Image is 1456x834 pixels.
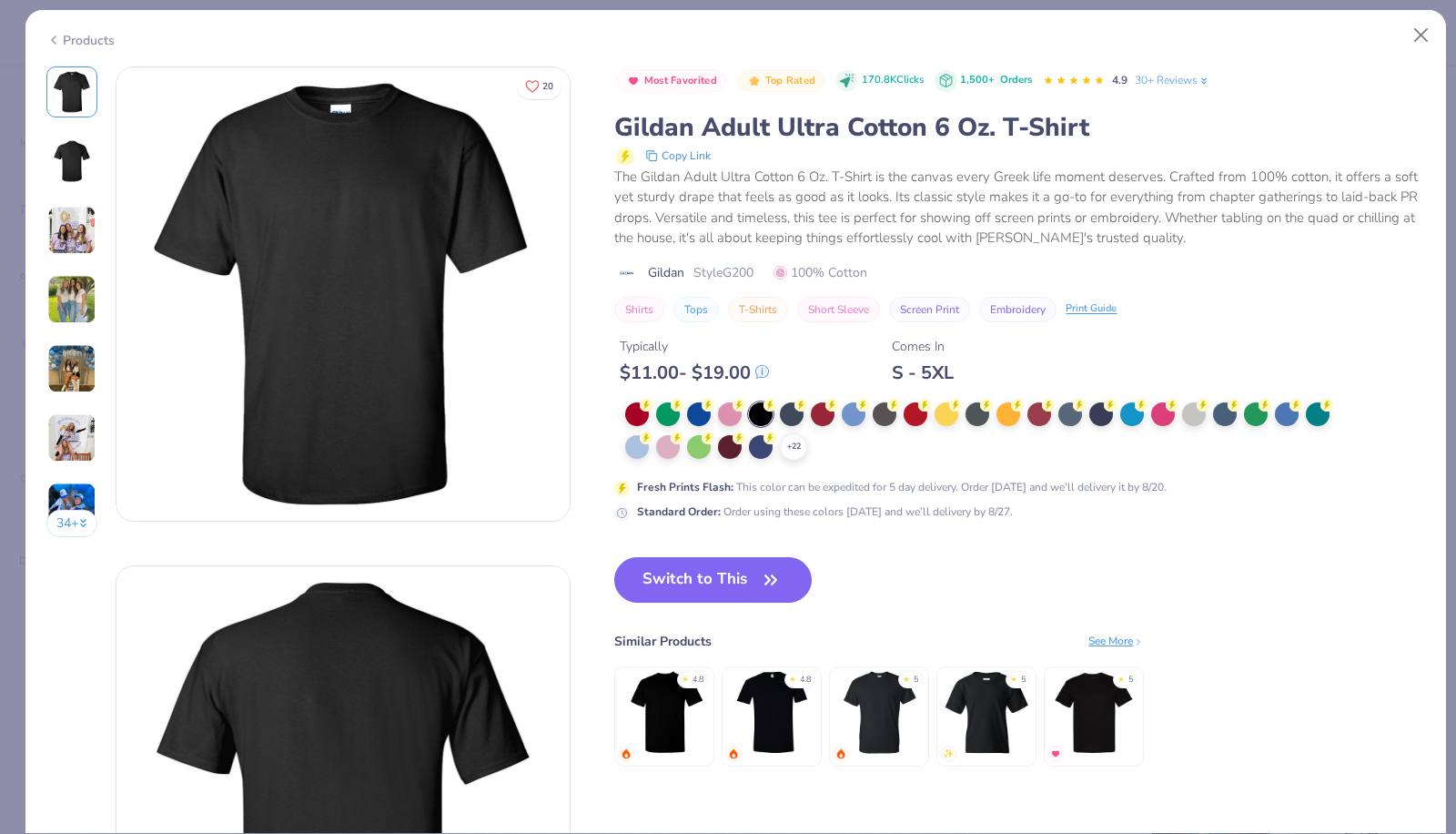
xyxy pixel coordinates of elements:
button: Screen Print [889,297,970,322]
div: 5 [1128,674,1133,687]
span: Orders [1000,73,1032,86]
img: trending.gif [728,748,739,759]
div: Products [46,31,115,50]
button: Badge Button [616,69,726,93]
div: Similar Products [614,632,712,651]
img: Top Rated sort [747,74,762,88]
span: 170.8K Clicks [862,73,924,88]
img: trending.gif [835,748,846,759]
button: Close [1404,18,1439,53]
div: Order using these colors [DATE] and we’ll delivery by 8/27. [637,503,1013,520]
button: Short Sleeve [797,297,880,322]
img: brand logo [614,266,639,280]
div: ★ [903,674,910,681]
span: Most Favorited [644,76,717,86]
img: User generated content [47,344,96,393]
span: Gildan [648,263,684,282]
div: 4.8 [693,674,703,687]
button: Shirts [614,297,664,322]
div: 5 [914,674,918,687]
button: Embroidery [979,297,1057,322]
img: Gildan Adult 5.5 Oz. 50/50 T-Shirt [836,669,923,756]
div: Comes In [892,337,954,356]
div: Print Guide [1066,301,1117,317]
div: S - 5XL [892,361,954,384]
img: Gildan Adult Softstyle 4.5 Oz. T-Shirt [729,669,815,756]
span: Style G200 [693,263,753,282]
div: 1,500+ [960,73,1032,88]
button: copy to clipboard [640,145,716,167]
div: 5 [1021,674,1026,687]
div: Typically [620,337,769,356]
div: ★ [682,674,689,681]
div: See More [1088,633,1144,649]
img: Back [50,139,94,183]
img: User generated content [47,483,96,532]
span: 20 [542,82,553,91]
span: Top Rated [765,76,816,86]
button: Badge Button [737,69,824,93]
a: 30+ Reviews [1135,72,1210,88]
div: $ 11.00 - $ 19.00 [620,361,769,384]
img: MostFav.gif [1050,748,1061,759]
strong: Standard Order : [637,504,721,519]
button: T-Shirts [728,297,788,322]
div: ★ [1010,674,1017,681]
img: trending.gif [621,748,632,759]
img: User generated content [47,206,96,255]
img: Front [50,70,94,114]
img: User generated content [47,275,96,324]
strong: Fresh Prints Flash : [637,480,733,494]
div: The Gildan Adult Ultra Cotton 6 Oz. T-Shirt is the canvas every Greek life moment deserves. Craft... [614,167,1425,249]
span: 100% Cotton [773,263,867,282]
img: Front [116,67,570,521]
img: Gildan Adult Heavy Cotton T-Shirt [622,669,708,756]
img: Most Favorited sort [626,74,641,88]
div: This color can be expedited for 5 day delivery. Order [DATE] and we’ll delivery it by 8/20. [637,479,1167,495]
span: + 22 [787,441,801,453]
div: 4.9 Stars [1043,66,1105,96]
img: Gildan Youth Heavy Cotton 5.3 Oz. T-Shirt [944,669,1030,756]
button: 34+ [46,510,98,537]
img: Hanes Unisex 5.2 oz., 50/50 Ecosmart T-Shirt [1051,669,1137,756]
div: Gildan Adult Ultra Cotton 6 Oz. T-Shirt [614,110,1425,145]
img: newest.gif [943,748,954,759]
button: Tops [673,297,719,322]
img: User generated content [47,413,96,463]
button: Like [517,73,561,99]
div: ★ [789,674,796,681]
div: ★ [1117,674,1125,681]
button: Switch to This [614,557,812,603]
div: 4.8 [800,674,811,687]
span: 4.9 [1112,73,1127,87]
